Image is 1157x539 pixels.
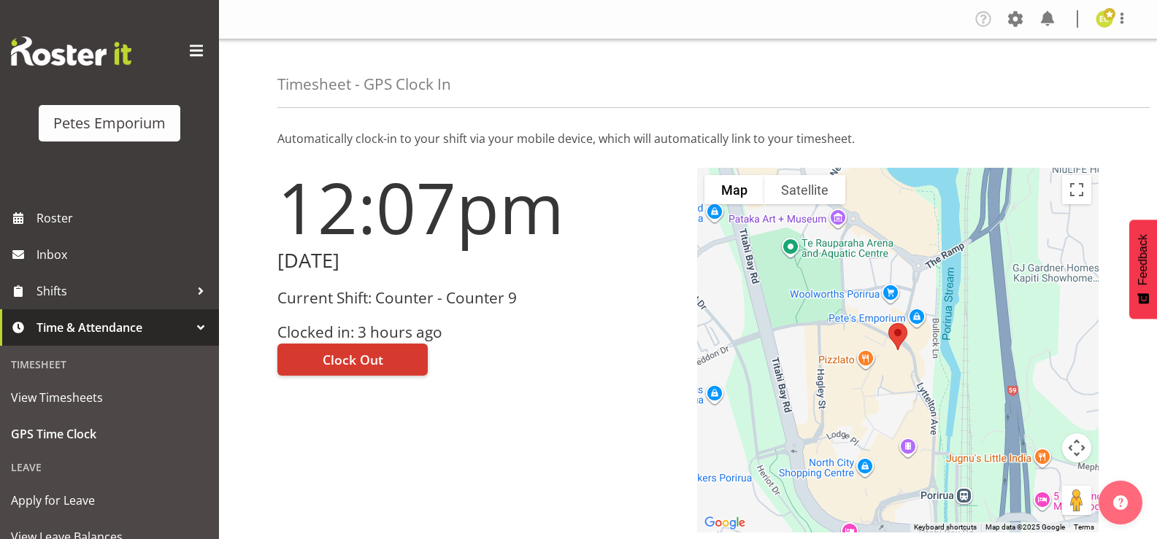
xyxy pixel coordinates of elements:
img: emma-croft7499.jpg [1096,10,1113,28]
span: Map data ©2025 Google [985,523,1065,531]
img: help-xxl-2.png [1113,495,1128,510]
h1: 12:07pm [277,168,680,247]
h3: Current Shift: Counter - Counter 9 [277,290,680,306]
button: Drag Pegman onto the map to open Street View [1062,486,1091,515]
a: GPS Time Clock [4,416,215,452]
img: Rosterit website logo [11,36,131,66]
button: Show satellite imagery [764,175,845,204]
button: Feedback - Show survey [1129,220,1157,319]
div: Leave [4,452,215,482]
button: Keyboard shortcuts [914,522,977,532]
span: Clock Out [323,350,383,369]
span: View Timesheets [11,387,208,408]
h4: Timesheet - GPS Clock In [277,76,451,93]
h2: [DATE] [277,249,680,272]
h3: Clocked in: 3 hours ago [277,324,680,341]
span: GPS Time Clock [11,423,208,445]
span: Feedback [1137,234,1150,285]
span: Shifts [36,280,190,302]
p: Automatically clock-in to your shift via your mobile device, which will automatically link to you... [277,130,1099,147]
span: Apply for Leave [11,489,208,511]
button: Map camera controls [1062,433,1091,462]
span: Inbox [36,244,212,265]
span: Roster [36,207,212,229]
a: Terms (opens in new tab) [1074,523,1094,531]
div: Timesheet [4,349,215,379]
div: Petes Emporium [53,112,166,134]
span: Time & Attendance [36,317,190,338]
button: Show street map [704,175,764,204]
a: Open this area in Google Maps (opens a new window) [701,513,749,532]
a: Apply for Leave [4,482,215,519]
button: Toggle fullscreen view [1062,175,1091,204]
a: View Timesheets [4,379,215,416]
button: Clock Out [277,344,428,376]
img: Google [701,513,749,532]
